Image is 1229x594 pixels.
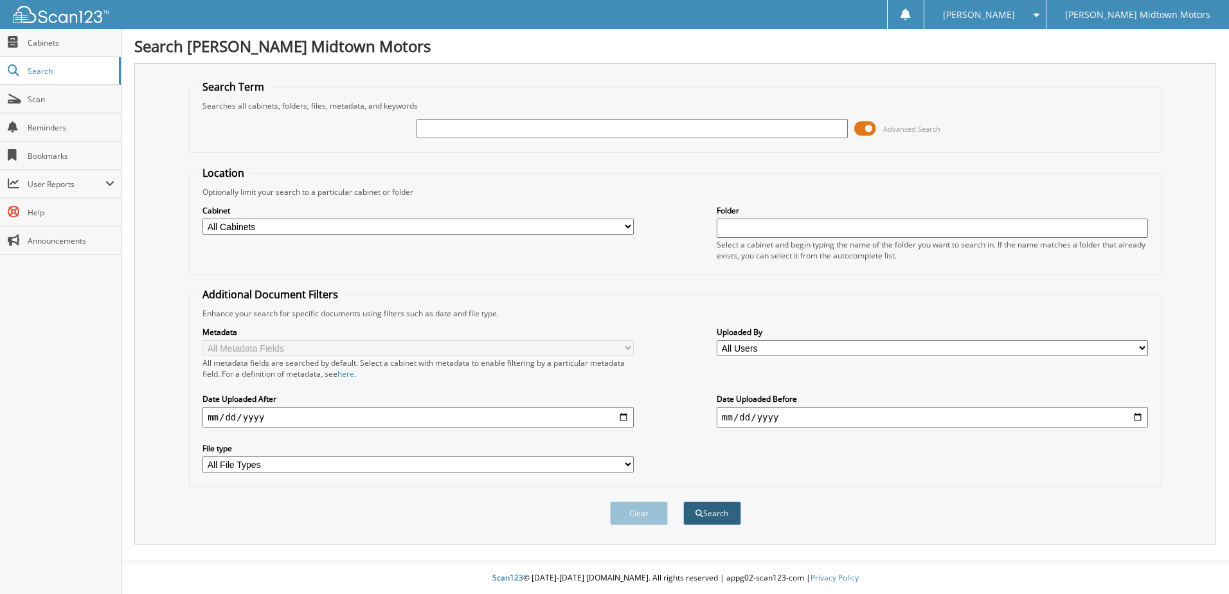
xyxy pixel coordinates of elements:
[811,572,859,583] a: Privacy Policy
[683,501,741,525] button: Search
[202,393,634,404] label: Date Uploaded After
[28,150,114,161] span: Bookmarks
[943,11,1015,19] span: [PERSON_NAME]
[1065,11,1210,19] span: [PERSON_NAME] Midtown Motors
[28,207,114,218] span: Help
[196,100,1154,111] div: Searches all cabinets, folders, files, metadata, and keywords
[202,205,634,216] label: Cabinet
[492,572,523,583] span: Scan123
[134,35,1216,57] h1: Search [PERSON_NAME] Midtown Motors
[28,66,112,76] span: Search
[883,124,940,134] span: Advanced Search
[717,407,1148,428] input: end
[717,205,1148,216] label: Folder
[202,357,634,379] div: All metadata fields are searched by default. Select a cabinet with metadata to enable filtering b...
[28,94,114,105] span: Scan
[202,407,634,428] input: start
[28,122,114,133] span: Reminders
[717,327,1148,337] label: Uploaded By
[196,186,1154,197] div: Optionally limit your search to a particular cabinet or folder
[196,287,345,301] legend: Additional Document Filters
[1165,532,1229,594] iframe: Chat Widget
[196,166,251,180] legend: Location
[196,80,271,94] legend: Search Term
[196,308,1154,319] div: Enhance your search for specific documents using filters such as date and file type.
[717,239,1148,261] div: Select a cabinet and begin typing the name of the folder you want to search in. If the name match...
[717,393,1148,404] label: Date Uploaded Before
[337,368,354,379] a: here
[13,6,109,23] img: scan123-logo-white.svg
[121,562,1229,594] div: © [DATE]-[DATE] [DOMAIN_NAME]. All rights reserved | appg02-scan123-com |
[28,235,114,246] span: Announcements
[202,327,634,337] label: Metadata
[28,37,114,48] span: Cabinets
[28,179,105,190] span: User Reports
[610,501,668,525] button: Clear
[202,443,634,454] label: File type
